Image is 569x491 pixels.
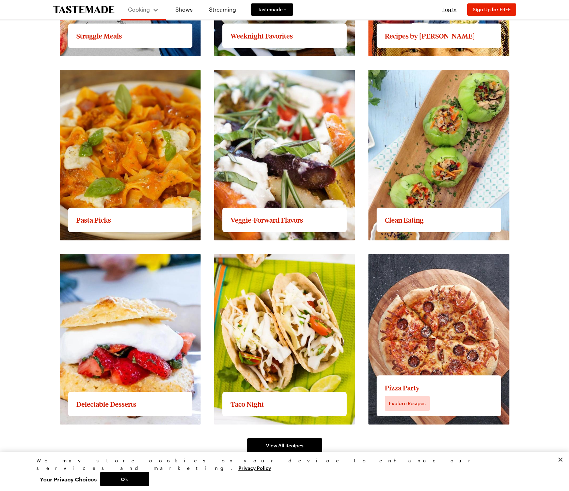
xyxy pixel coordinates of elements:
[251,3,293,16] a: Tastemade +
[60,71,142,77] a: View full content for Pasta Picks
[247,438,322,453] a: View All Recipes
[467,3,516,16] button: Sign Up for FREE
[436,6,463,13] button: Log In
[36,457,527,486] div: Privacy
[214,71,329,77] a: View full content for Veggie-Forward Flavors
[60,255,164,261] a: View full content for Delectable Desserts
[238,464,271,471] a: More information about your privacy, opens in a new tab
[266,442,303,449] span: View All Recipes
[368,71,455,77] a: View full content for Clean Eating
[214,255,296,261] a: View full content for Taco Night
[368,255,449,261] a: View full content for Pizza Party
[473,6,511,12] span: Sign Up for FREE
[100,472,149,486] button: Ok
[36,457,527,472] div: We may store cookies on your device to enhance our services and marketing.
[258,6,286,13] span: Tastemade +
[442,6,457,12] span: Log In
[128,6,150,13] span: Cooking
[53,6,114,14] a: To Tastemade Home Page
[553,452,568,467] button: Close
[128,3,159,16] button: Cooking
[36,472,100,486] button: Your Privacy Choices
